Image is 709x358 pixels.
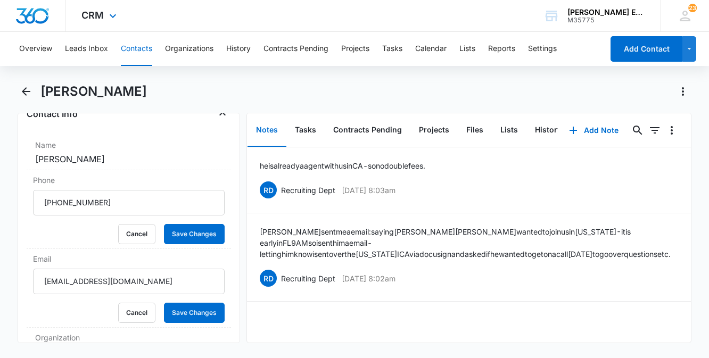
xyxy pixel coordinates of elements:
[164,224,225,244] button: Save Changes
[458,114,492,147] button: Files
[488,32,515,66] button: Reports
[663,122,680,139] button: Overflow Menu
[165,32,213,66] button: Organizations
[342,273,395,284] p: [DATE] 8:02am
[118,224,155,244] button: Cancel
[40,84,147,99] h1: [PERSON_NAME]
[263,32,328,66] button: Contracts Pending
[459,32,475,66] button: Lists
[688,4,697,12] div: notifications count
[214,105,231,122] button: Close
[382,32,402,66] button: Tasks
[567,8,645,16] div: account name
[325,114,410,147] button: Contracts Pending
[27,135,231,170] div: Name[PERSON_NAME]
[526,114,570,147] button: History
[281,185,335,196] p: Recruiting Dept
[27,107,78,120] h4: Contact Info
[674,83,691,100] button: Actions
[567,16,645,24] div: account id
[611,36,682,62] button: Add Contact
[415,32,447,66] button: Calendar
[260,181,277,198] span: RD
[341,32,369,66] button: Projects
[226,32,251,66] button: History
[18,83,34,100] button: Back
[248,114,286,147] button: Notes
[33,190,225,215] input: Phone
[646,122,663,139] button: Filters
[121,32,152,66] button: Contacts
[281,273,335,284] p: Recruiting Dept
[558,118,629,143] button: Add Note
[164,303,225,323] button: Save Changes
[33,174,225,186] label: Phone
[81,10,104,21] span: CRM
[260,160,425,171] p: he is already a agent with us in CA - so no double fees.
[342,185,395,196] p: [DATE] 8:03am
[286,114,325,147] button: Tasks
[65,32,108,66] button: Leads Inbox
[35,153,222,165] dd: [PERSON_NAME]
[688,4,697,12] span: 23
[528,32,557,66] button: Settings
[33,253,225,264] label: Email
[260,226,678,260] p: [PERSON_NAME] sent me a email : saying [PERSON_NAME] [PERSON_NAME] wanted to join us in [US_STATE...
[33,269,225,294] input: Email
[410,114,458,147] button: Projects
[35,139,222,151] label: Name
[35,332,222,343] label: Organization
[492,114,526,147] button: Lists
[118,303,155,323] button: Cancel
[19,32,52,66] button: Overview
[260,270,277,287] span: RD
[629,122,646,139] button: Search...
